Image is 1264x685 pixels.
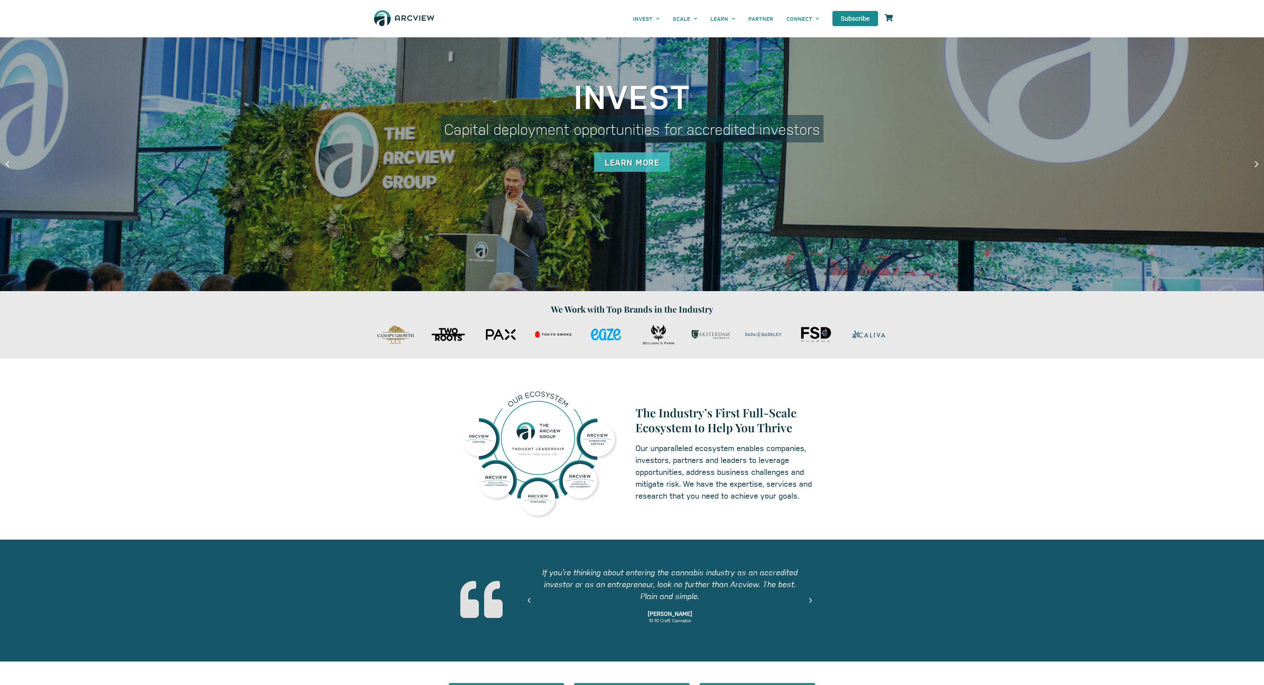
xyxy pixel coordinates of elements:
[666,11,704,26] a: SCALE
[739,322,788,347] div: Papa & Barkley 125x75
[371,7,437,31] img: The Arcview Group
[3,160,12,168] div: Previous slide
[424,322,473,347] div: 2 / 22
[635,405,817,435] h1: The Industry’s First Full-Scale Ecosystem to Help You Thrive
[742,11,780,26] a: PARTNER
[371,303,893,316] h1: We Work with Top Brands in the Industry
[424,322,473,347] div: Two Roots 125x75
[581,322,631,347] div: Eaze 125x75
[686,322,736,347] div: 7 / 22
[791,322,841,347] div: 9 / 22
[841,15,870,22] span: Subscribe
[441,79,824,112] div: Invest
[371,322,420,347] div: 1 / 22
[476,322,525,347] div: PAX 125x75
[594,152,670,172] div: Learn More
[627,11,826,26] nav: Menu
[529,559,811,642] div: Slides
[441,115,824,142] div: Capital deployment opportunities for accredited investors
[647,617,692,623] span: 10-10 Craft Cannabis
[529,322,578,347] div: 4 / 22
[581,322,631,347] div: 5 / 22
[647,610,692,617] span: [PERSON_NAME]
[791,322,841,347] div: FSD Pharma 125x75
[780,11,826,26] a: CONNECT
[807,597,814,604] div: Next slide
[832,11,878,26] a: Subscribe
[529,322,578,347] div: Tokyo Smoke 125x75
[536,566,804,602] div: If you’re thinking about entering the cannabis industry as an accredited investor or as an entrep...
[704,11,742,26] a: LEARN
[634,322,683,347] div: 6 / 22
[371,322,893,347] div: Slides
[634,322,683,347] div: Belushi's Farm 125x75
[1252,160,1261,168] div: Next slide
[476,322,525,347] div: 3 / 22
[371,322,420,347] div: Canopy Growth 125x75
[739,322,788,347] div: 8 / 22
[844,322,893,347] div: 10 / 22
[627,11,666,26] a: INVEST
[844,322,893,347] div: Caliva 125x75
[635,442,817,501] p: Our unparalleled ecosystem enables companies, investors, partners and leaders to leverage opportu...
[529,559,811,642] div: 1 / 7
[686,322,736,347] div: Oaksterdam University
[526,597,532,604] div: Previous slide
